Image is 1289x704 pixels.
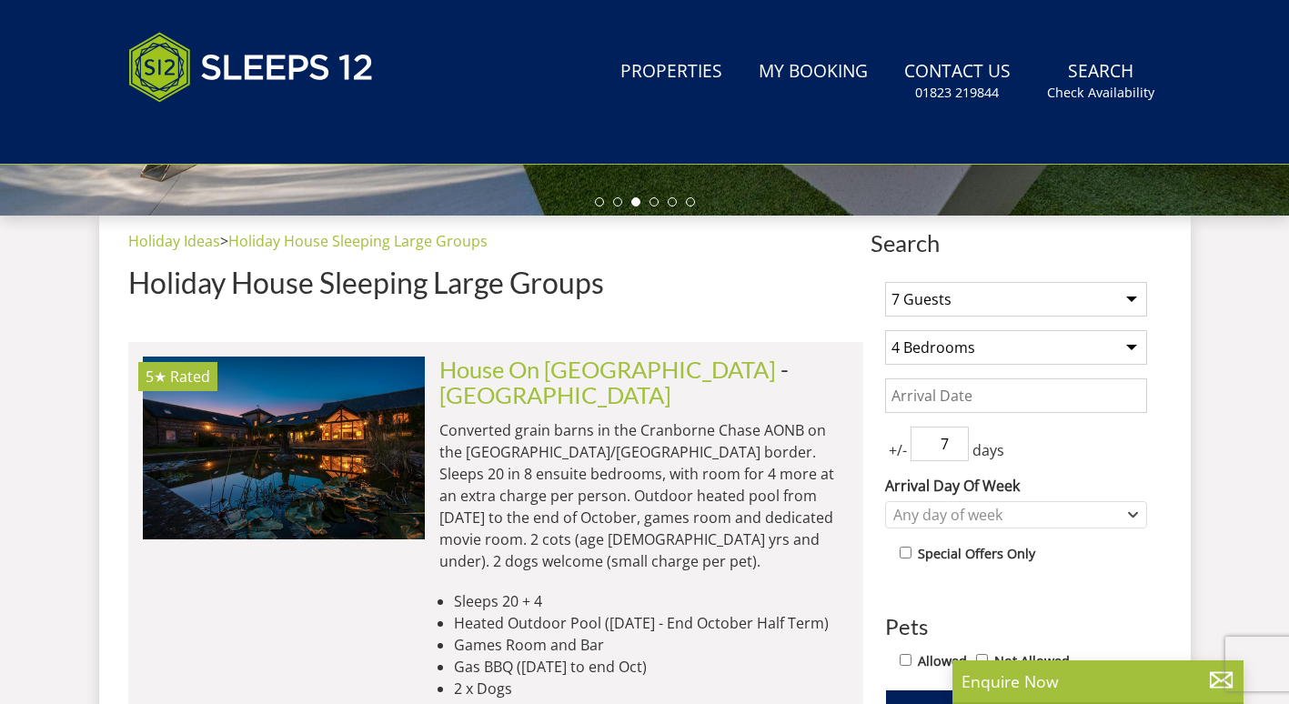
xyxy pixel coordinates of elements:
[885,501,1147,528] div: Combobox
[885,439,911,461] span: +/-
[128,231,220,251] a: Holiday Ideas
[146,367,166,387] span: House On The Hill has a 5 star rating under the Quality in Tourism Scheme
[885,475,1147,497] label: Arrival Day Of Week
[918,544,1035,564] label: Special Offers Only
[1040,52,1162,111] a: SearchCheck Availability
[454,656,849,678] li: Gas BBQ ([DATE] to end Oct)
[119,124,310,139] iframe: Customer reviews powered by Trustpilot
[128,22,374,113] img: Sleeps 12
[220,231,228,251] span: >
[439,356,776,383] a: House On [GEOGRAPHIC_DATA]
[143,357,425,538] a: 5★ Rated
[871,230,1162,256] span: Search
[439,419,849,572] p: Converted grain barns in the Cranborne Chase AONB on the [GEOGRAPHIC_DATA]/[GEOGRAPHIC_DATA] bord...
[228,231,488,251] a: Holiday House Sleeping Large Groups
[170,367,210,387] span: Rated
[454,612,849,634] li: Heated Outdoor Pool ([DATE] - End October Half Term)
[454,590,849,612] li: Sleeps 20 + 4
[454,678,849,699] li: 2 x Dogs
[128,267,863,298] h1: Holiday House Sleeping Large Groups
[454,634,849,656] li: Games Room and Bar
[897,52,1018,111] a: Contact Us01823 219844
[751,52,875,93] a: My Booking
[932,55,1289,704] iframe: LiveChat chat widget
[143,357,425,538] img: house-on-the-hill-large-holiday-home-accommodation-wiltshire-sleeps-16.original.jpg
[915,84,999,102] small: 01823 219844
[439,356,789,408] span: -
[885,378,1147,413] input: Arrival Date
[885,615,1147,639] h3: Pets
[439,381,671,408] a: [GEOGRAPHIC_DATA]
[889,505,1124,525] div: Any day of week
[918,651,967,671] label: Allowed
[613,52,730,93] a: Properties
